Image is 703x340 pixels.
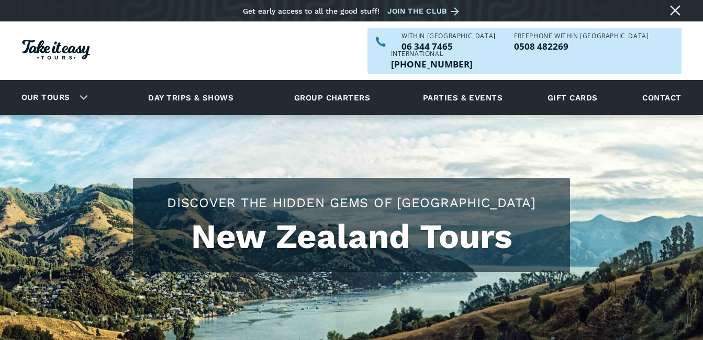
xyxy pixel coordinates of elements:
[22,35,90,67] a: Homepage
[401,33,496,39] div: WITHIN [GEOGRAPHIC_DATA]
[391,51,473,57] div: International
[514,33,649,39] div: Freephone WITHIN [GEOGRAPHIC_DATA]
[143,217,560,256] h1: New Zealand Tours
[135,83,247,112] a: Day trips & shows
[281,83,383,112] a: Group charters
[391,60,473,69] p: [PHONE_NUMBER]
[22,40,90,60] img: Take it easy Tours logo
[9,83,96,112] div: Our tours
[14,85,78,110] a: Our tours
[637,83,686,112] a: Contact
[418,83,508,112] a: Parties & events
[667,2,684,19] a: Close message
[401,42,496,51] a: Call us within NZ on 063447465
[542,83,603,112] a: Gift cards
[514,42,649,51] p: 0508 482269
[391,60,473,69] a: Call us outside of NZ on +6463447465
[387,5,463,18] a: Join the club
[514,42,649,51] a: Call us freephone within NZ on 0508482269
[143,194,560,212] h2: Discover the hidden gems of [GEOGRAPHIC_DATA]
[243,7,380,15] div: Get early access to all the good stuff!
[401,42,496,51] p: 06 344 7465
